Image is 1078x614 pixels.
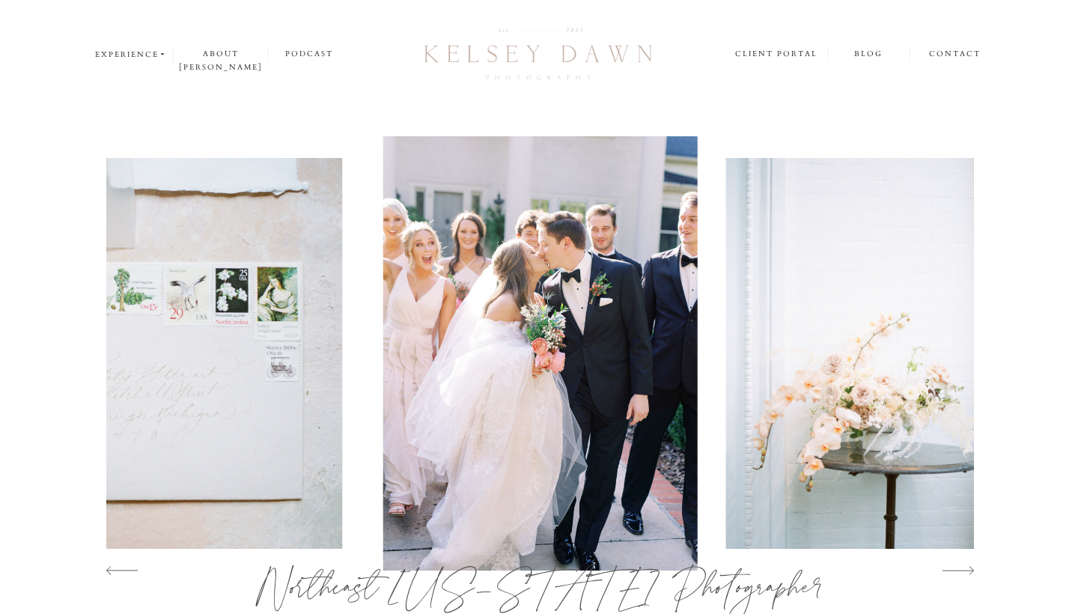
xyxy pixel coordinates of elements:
[174,47,267,61] a: about [PERSON_NAME]
[268,47,350,61] a: podcast
[929,47,981,62] a: contact
[95,48,168,61] a: experience
[735,47,820,63] a: client portal
[827,47,909,61] a: blog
